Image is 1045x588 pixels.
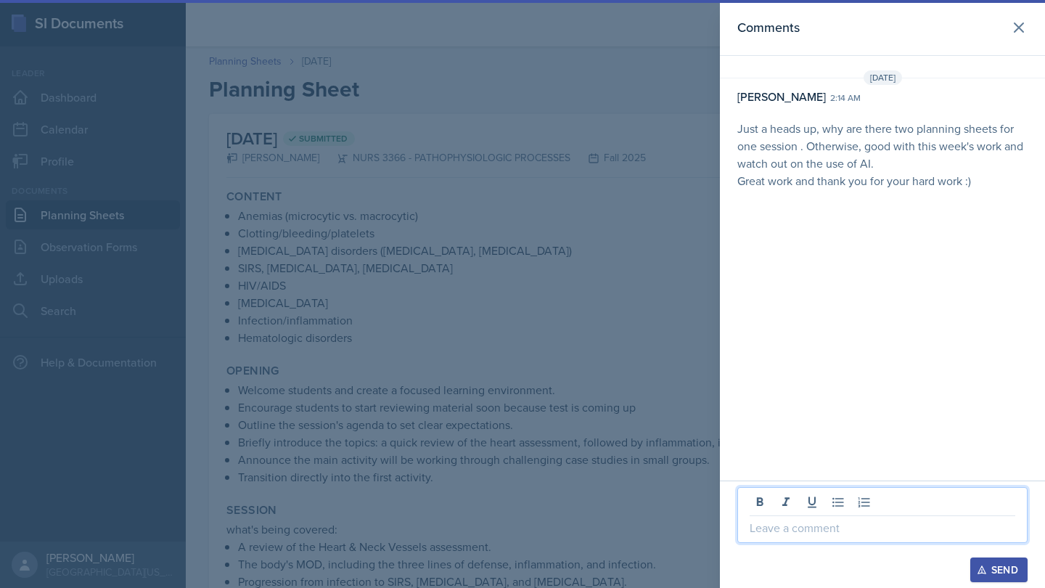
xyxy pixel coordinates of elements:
h2: Comments [737,17,800,38]
p: Great work and thank you for your hard work :) [737,172,1028,189]
p: Just a heads up, why are there two planning sheets for one session . Otherwise, good with this we... [737,120,1028,172]
div: [PERSON_NAME] [737,88,826,105]
div: 2:14 am [830,91,861,105]
button: Send [970,558,1028,582]
div: Send [980,564,1018,576]
span: [DATE] [864,70,902,85]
